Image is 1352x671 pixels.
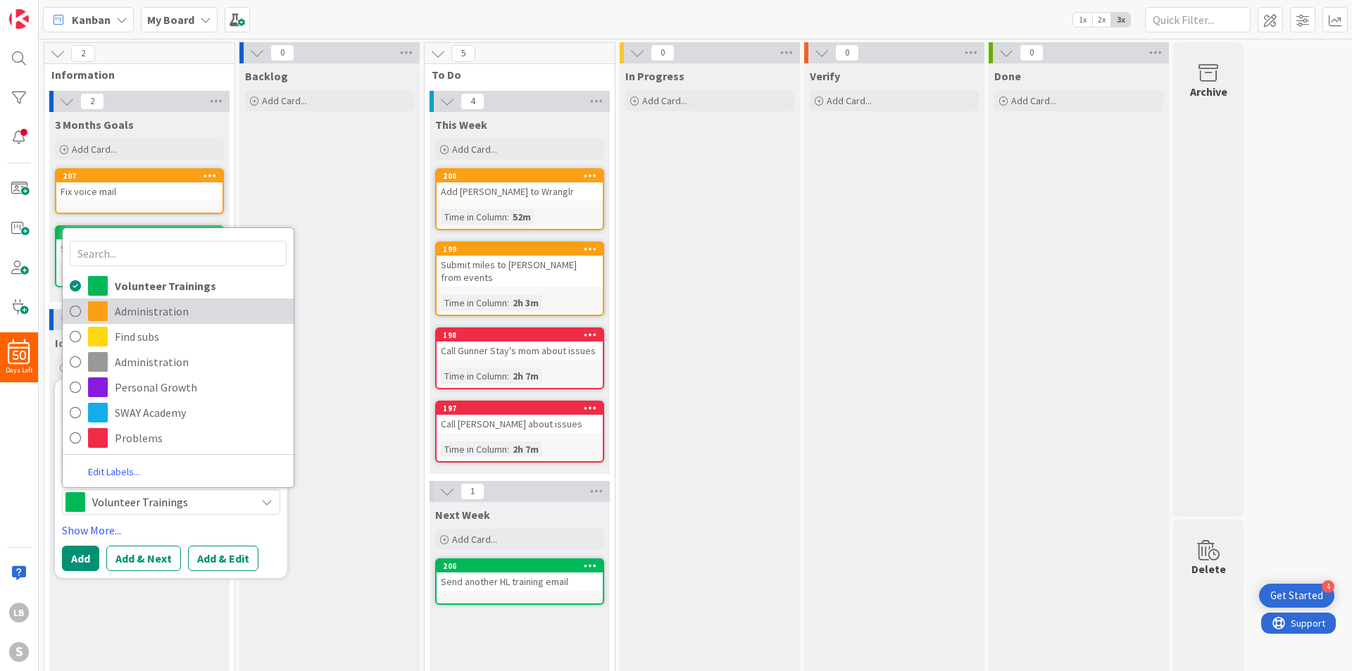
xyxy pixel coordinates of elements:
div: 207Fix voice mail [56,170,223,201]
span: Volunteer Trainings [92,492,249,512]
span: 2x [1092,13,1111,27]
span: This Week [435,118,487,132]
div: Time in Column [441,295,507,311]
span: Find subs [115,326,287,347]
span: 2 [71,45,95,62]
div: 200 [443,171,603,181]
span: : [507,368,509,384]
div: Get Started [1270,589,1323,603]
div: 206 [437,560,603,572]
span: Add Card... [642,94,687,107]
div: LB [9,603,29,622]
button: Add [62,546,99,571]
span: Support [30,2,64,19]
span: Personal Growth [115,377,287,398]
div: Send another HL training email [437,572,603,591]
button: Add & Next [106,546,181,571]
div: Time in Column [441,209,507,225]
span: : [507,441,509,457]
div: 197 [437,402,603,415]
div: 205 [56,227,223,239]
a: Administration [63,349,294,375]
span: 0 [835,44,859,61]
a: Find subs [63,324,294,349]
a: Problems [63,425,294,451]
a: Edit Labels... [63,463,165,482]
div: Time in Column [441,368,507,384]
div: 198Call Gunner Stay's mom about issues [437,329,603,360]
span: 0 [1020,44,1044,61]
div: Delete [1191,560,1226,577]
div: 207 [63,171,223,181]
b: My Board [147,13,194,27]
span: 3 Months Goals [55,118,134,132]
a: SWAY Academy [63,400,294,425]
span: Volunteer Trainings [115,275,287,296]
div: Schedule OT training [56,239,223,258]
span: 2 [80,93,104,110]
div: 4 [1322,580,1334,593]
img: Visit kanbanzone.com [9,9,29,29]
div: Fix voice mail [56,182,223,201]
span: Information [51,68,217,82]
div: Call Gunner Stay's mom about issues [437,341,603,360]
div: 206Send another HL training email [437,560,603,591]
div: 2h 7m [509,441,542,457]
button: Add & Edit [188,546,258,571]
div: S [9,642,29,662]
span: Add Card... [452,143,497,156]
span: Kanban [72,11,111,28]
span: Add Card... [827,94,872,107]
div: Archive [1190,83,1227,100]
div: 199Submit miles to [PERSON_NAME] from events [437,243,603,287]
div: 198 [437,329,603,341]
span: To Do [432,68,597,82]
div: 206 [443,561,603,571]
span: 5 [451,45,475,62]
span: Next Week [435,508,490,522]
div: 2h 7m [509,368,542,384]
span: 0 [651,44,675,61]
div: 52m [509,209,534,225]
span: 1 [461,483,484,500]
div: 199 [443,244,603,254]
div: Call [PERSON_NAME] about issues [437,415,603,433]
div: 199 [437,243,603,256]
div: Add [PERSON_NAME] to Wranglr [437,182,603,201]
span: : [507,295,509,311]
span: Add Card... [452,533,497,546]
span: Verify [810,69,840,83]
span: Administration [115,301,287,322]
span: In Progress [625,69,684,83]
span: Add Card... [262,94,307,107]
div: Open Get Started checklist, remaining modules: 4 [1259,584,1334,608]
input: Quick Filter... [1145,7,1251,32]
div: 197 [443,403,603,413]
div: Submit miles to [PERSON_NAME] from events [437,256,603,287]
span: Ideas [55,336,83,350]
span: 3x [1111,13,1130,27]
span: Done [994,69,1021,83]
span: Add Card... [1011,94,1056,107]
a: Personal Growth [63,375,294,400]
span: SWAY Academy [115,402,287,423]
div: 207 [56,170,223,182]
div: Time in Column [61,266,127,282]
div: 205Schedule OT training [56,227,223,258]
span: : [507,209,509,225]
div: 197Call [PERSON_NAME] about issues [437,402,603,433]
span: Administration [115,351,287,372]
div: 198 [443,330,603,340]
a: Show More... [62,522,280,539]
div: 200Add [PERSON_NAME] to Wranglr [437,170,603,201]
span: 1x [1073,13,1092,27]
div: Time in Column [441,441,507,457]
span: 0 [270,44,294,61]
a: Volunteer Trainings [63,273,294,299]
span: Add Card... [72,143,117,156]
div: 200 [437,170,603,182]
div: 2h 3m [509,295,542,311]
span: Problems [115,427,287,449]
span: Label [62,477,87,487]
span: 4 [461,93,484,110]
